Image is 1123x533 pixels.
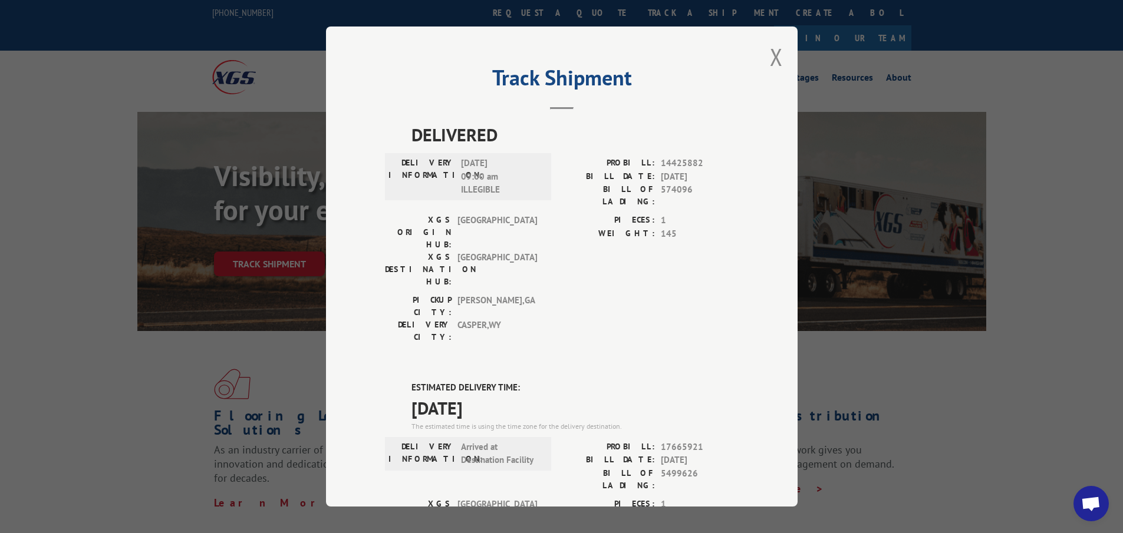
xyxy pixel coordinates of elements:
[411,121,739,148] span: DELIVERED
[661,498,739,511] span: 1
[661,453,739,467] span: [DATE]
[457,251,537,288] span: [GEOGRAPHIC_DATA]
[411,381,739,395] label: ESTIMATED DELIVERY TIME:
[562,214,655,227] label: PIECES:
[562,183,655,208] label: BILL OF LADING:
[411,395,739,421] span: [DATE]
[562,157,655,170] label: PROBILL:
[457,214,537,251] span: [GEOGRAPHIC_DATA]
[388,157,455,197] label: DELIVERY INFORMATION:
[385,214,452,251] label: XGS ORIGIN HUB:
[562,467,655,492] label: BILL OF LADING:
[661,441,739,454] span: 17665921
[461,441,541,467] span: Arrived at Destination Facility
[411,421,739,432] div: The estimated time is using the time zone for the delivery destination.
[457,294,537,319] span: [PERSON_NAME] , GA
[388,441,455,467] label: DELIVERY INFORMATION:
[562,441,655,454] label: PROBILL:
[661,467,739,492] span: 5499626
[385,294,452,319] label: PICKUP CITY:
[562,227,655,241] label: WEIGHT:
[385,69,739,92] h2: Track Shipment
[562,453,655,467] label: BILL DATE:
[385,319,452,343] label: DELIVERY CITY:
[457,319,537,343] span: CASPER , WY
[1073,486,1109,521] div: Open chat
[562,498,655,511] label: PIECES:
[661,183,739,208] span: 574096
[461,157,541,197] span: [DATE] 09:00 am ILLEGIBLE
[661,170,739,184] span: [DATE]
[661,157,739,170] span: 14425882
[661,214,739,227] span: 1
[661,227,739,241] span: 145
[770,41,783,72] button: Close modal
[385,251,452,288] label: XGS DESTINATION HUB:
[562,170,655,184] label: BILL DATE:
